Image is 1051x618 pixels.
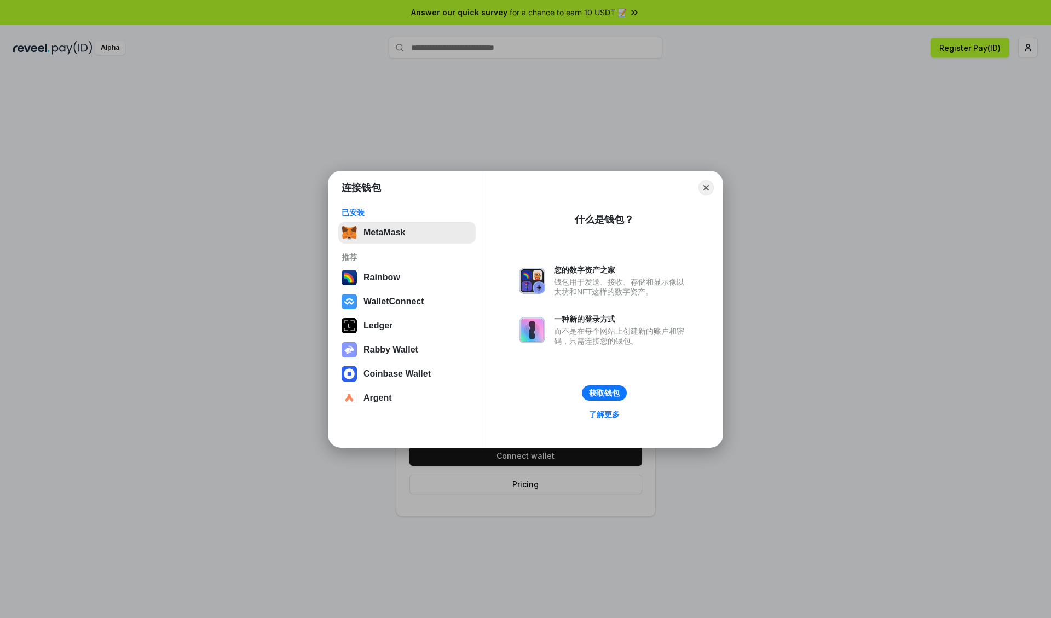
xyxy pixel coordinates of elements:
[342,207,472,217] div: 已安装
[342,318,357,333] img: svg+xml,%3Csvg%20xmlns%3D%22http%3A%2F%2Fwww.w3.org%2F2000%2Fsvg%22%20width%3D%2228%22%20height%3...
[342,390,357,406] img: svg+xml,%3Csvg%20width%3D%2228%22%20height%3D%2228%22%20viewBox%3D%220%200%2028%2028%22%20fill%3D...
[575,213,634,226] div: 什么是钱包？
[338,387,476,409] button: Argent
[342,270,357,285] img: svg+xml,%3Csvg%20width%3D%22120%22%20height%3D%22120%22%20viewBox%3D%220%200%20120%20120%22%20fil...
[363,273,400,282] div: Rainbow
[342,342,357,357] img: svg+xml,%3Csvg%20xmlns%3D%22http%3A%2F%2Fwww.w3.org%2F2000%2Fsvg%22%20fill%3D%22none%22%20viewBox...
[342,225,357,240] img: svg+xml,%3Csvg%20fill%3D%22none%22%20height%3D%2233%22%20viewBox%3D%220%200%2035%2033%22%20width%...
[338,363,476,385] button: Coinbase Wallet
[519,317,545,343] img: svg+xml,%3Csvg%20xmlns%3D%22http%3A%2F%2Fwww.w3.org%2F2000%2Fsvg%22%20fill%3D%22none%22%20viewBox...
[363,369,431,379] div: Coinbase Wallet
[554,265,690,275] div: 您的数字资产之家
[363,228,405,238] div: MetaMask
[554,326,690,346] div: 而不是在每个网站上创建新的账户和密码，只需连接您的钱包。
[338,339,476,361] button: Rabby Wallet
[554,314,690,324] div: 一种新的登录方式
[363,345,418,355] div: Rabby Wallet
[363,297,424,307] div: WalletConnect
[363,321,392,331] div: Ledger
[342,181,381,194] h1: 连接钱包
[342,252,472,262] div: 推荐
[338,315,476,337] button: Ledger
[698,180,714,195] button: Close
[338,291,476,313] button: WalletConnect
[582,385,627,401] button: 获取钱包
[582,407,626,421] a: 了解更多
[363,393,392,403] div: Argent
[342,294,357,309] img: svg+xml,%3Csvg%20width%3D%2228%22%20height%3D%2228%22%20viewBox%3D%220%200%2028%2028%22%20fill%3D...
[589,388,620,398] div: 获取钱包
[342,366,357,382] img: svg+xml,%3Csvg%20width%3D%2228%22%20height%3D%2228%22%20viewBox%3D%220%200%2028%2028%22%20fill%3D...
[519,268,545,294] img: svg+xml,%3Csvg%20xmlns%3D%22http%3A%2F%2Fwww.w3.org%2F2000%2Fsvg%22%20fill%3D%22none%22%20viewBox...
[338,267,476,288] button: Rainbow
[338,222,476,244] button: MetaMask
[589,409,620,419] div: 了解更多
[554,277,690,297] div: 钱包用于发送、接收、存储和显示像以太坊和NFT这样的数字资产。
